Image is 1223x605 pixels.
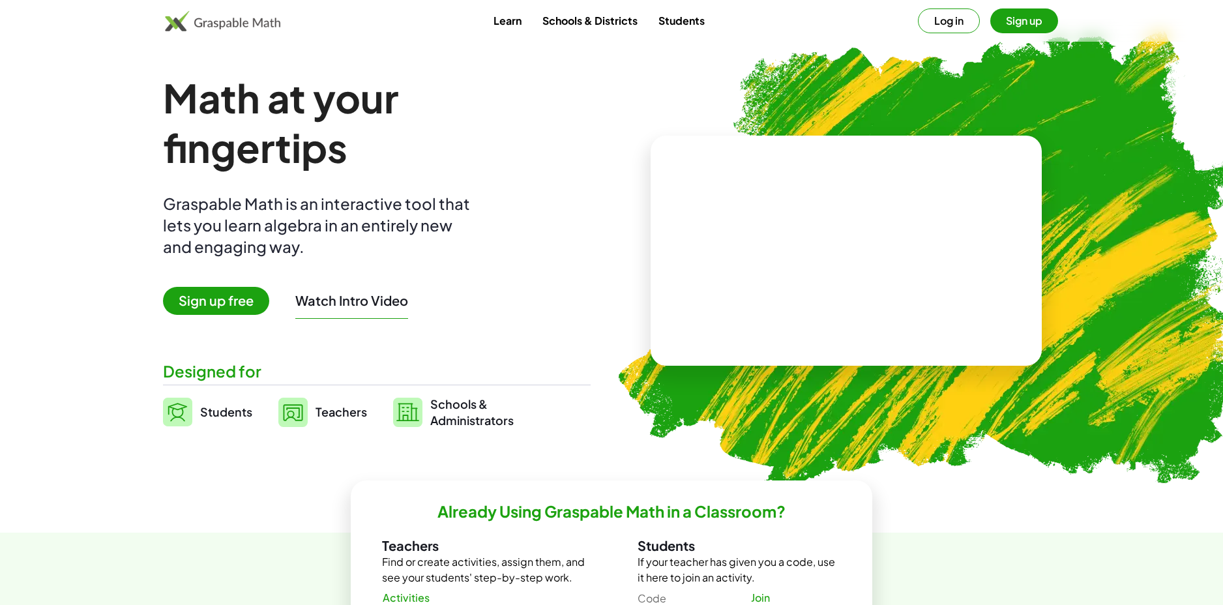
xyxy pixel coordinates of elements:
[638,537,841,554] h3: Students
[393,396,514,428] a: Schools &Administrators
[316,404,367,419] span: Teachers
[382,591,430,605] span: Activities
[200,404,252,419] span: Students
[393,398,422,427] img: svg%3e
[163,396,252,428] a: Students
[532,8,648,33] a: Schools & Districts
[163,361,591,382] div: Designed for
[918,8,980,33] button: Log in
[990,8,1058,33] button: Sign up
[382,537,585,554] h3: Teachers
[278,396,367,428] a: Teachers
[638,554,841,585] p: If your teacher has given you a code, use it here to join an activity.
[163,193,476,258] div: Graspable Math is an interactive tool that lets you learn algebra in an entirely new and engaging...
[437,501,786,522] h2: Already Using Graspable Math in a Classroom?
[295,292,408,309] button: Watch Intro Video
[278,398,308,427] img: svg%3e
[648,8,715,33] a: Students
[163,287,269,315] span: Sign up free
[483,8,532,33] a: Learn
[750,591,770,605] span: Join
[382,554,585,585] p: Find or create activities, assign them, and see your students' step-by-step work.
[163,398,192,426] img: svg%3e
[430,396,514,428] span: Schools & Administrators
[748,202,944,300] video: What is this? This is dynamic math notation. Dynamic math notation plays a central role in how Gr...
[163,73,578,172] h1: Math at your fingertips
